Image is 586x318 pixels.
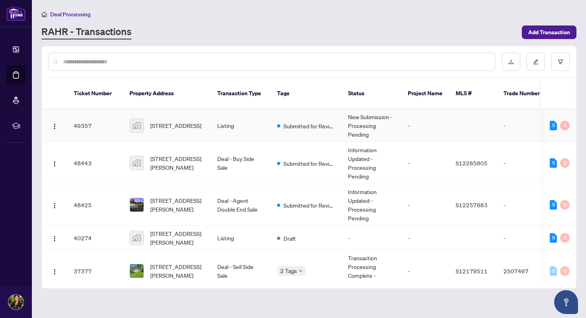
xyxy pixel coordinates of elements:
[401,250,449,292] td: -
[150,121,201,130] span: [STREET_ADDRESS]
[342,109,401,142] td: New Submission - Processing Pending
[497,250,553,292] td: 2507467
[150,196,205,214] span: [STREET_ADDRESS][PERSON_NAME]
[342,226,401,250] td: -
[560,200,570,210] div: 0
[48,157,61,169] button: Logo
[283,122,335,130] span: Submitted for Review
[401,184,449,226] td: -
[130,119,144,132] img: thumbnail-img
[130,231,144,245] img: thumbnail-img
[401,142,449,184] td: -
[401,109,449,142] td: -
[51,161,58,167] img: Logo
[497,78,553,109] th: Trade Number
[522,26,576,39] button: Add Transaction
[130,264,144,278] img: thumbnail-img
[271,78,342,109] th: Tags
[48,198,61,211] button: Logo
[533,59,539,65] span: edit
[211,78,271,109] th: Transaction Type
[48,265,61,277] button: Logo
[497,226,553,250] td: -
[299,269,303,273] span: down
[456,201,488,208] span: S12257883
[456,159,488,167] span: S12285805
[550,233,557,243] div: 6
[130,156,144,170] img: thumbnail-img
[342,142,401,184] td: Information Updated - Processing Pending
[550,121,557,130] div: 5
[280,266,297,275] span: 2 Tags
[67,250,123,292] td: 37377
[560,266,570,276] div: 0
[550,266,557,276] div: 0
[554,290,578,314] button: Open asap
[150,229,205,247] span: [STREET_ADDRESS][PERSON_NAME]
[130,198,144,212] img: thumbnail-img
[283,201,335,210] span: Submitted for Review
[456,267,488,275] span: S12179511
[48,119,61,132] button: Logo
[41,12,47,17] span: home
[401,226,449,250] td: -
[558,59,563,65] span: filter
[550,158,557,168] div: 6
[497,184,553,226] td: -
[449,78,497,109] th: MLS #
[560,121,570,130] div: 0
[527,53,545,71] button: edit
[211,226,271,250] td: Listing
[41,25,132,39] a: RAHR - Transactions
[67,226,123,250] td: 40274
[560,233,570,243] div: 0
[67,142,123,184] td: 48443
[51,123,58,130] img: Logo
[150,154,205,172] span: [STREET_ADDRESS][PERSON_NAME]
[123,78,211,109] th: Property Address
[6,6,26,21] img: logo
[51,236,58,242] img: Logo
[51,202,58,209] img: Logo
[401,78,449,109] th: Project Name
[283,234,296,243] span: Draft
[342,184,401,226] td: Information Updated - Processing Pending
[67,184,123,226] td: 48425
[211,184,271,226] td: Deal - Agent Double End Sale
[211,250,271,292] td: Deal - Sell Side Sale
[211,142,271,184] td: Deal - Buy Side Sale
[508,59,514,65] span: download
[528,26,570,39] span: Add Transaction
[502,53,520,71] button: download
[497,109,553,142] td: -
[48,232,61,244] button: Logo
[51,269,58,275] img: Logo
[67,109,123,142] td: 49357
[342,250,401,292] td: Transaction Processing Complete - Awaiting Payment
[560,158,570,168] div: 0
[67,78,123,109] th: Ticket Number
[551,53,570,71] button: filter
[497,142,553,184] td: -
[342,78,401,109] th: Status
[550,200,557,210] div: 9
[150,262,205,280] span: [STREET_ADDRESS][PERSON_NAME]
[283,159,335,168] span: Submitted for Review
[50,11,90,18] span: Deal Processing
[8,294,24,310] img: Profile Icon
[211,109,271,142] td: Listing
